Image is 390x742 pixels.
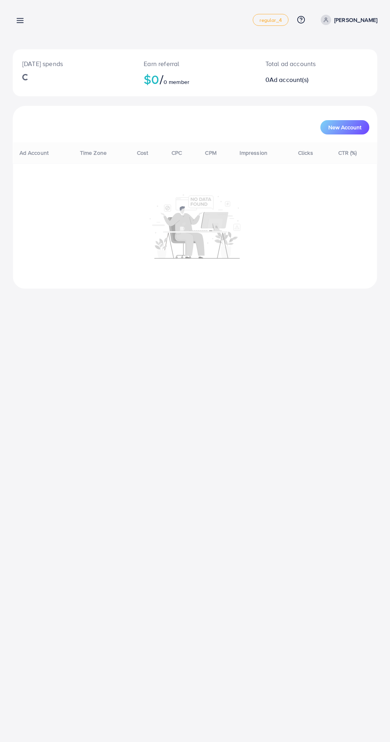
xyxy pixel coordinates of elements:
[318,15,377,25] a: [PERSON_NAME]
[269,75,308,84] span: Ad account(s)
[253,14,288,26] a: regular_4
[334,15,377,25] p: [PERSON_NAME]
[144,72,246,87] h2: $0
[265,59,337,68] p: Total ad accounts
[164,78,189,86] span: 0 member
[259,18,281,23] span: regular_4
[160,70,164,88] span: /
[144,59,246,68] p: Earn referral
[328,125,361,130] span: New Account
[320,120,369,134] button: New Account
[265,76,337,84] h2: 0
[22,59,125,68] p: [DATE] spends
